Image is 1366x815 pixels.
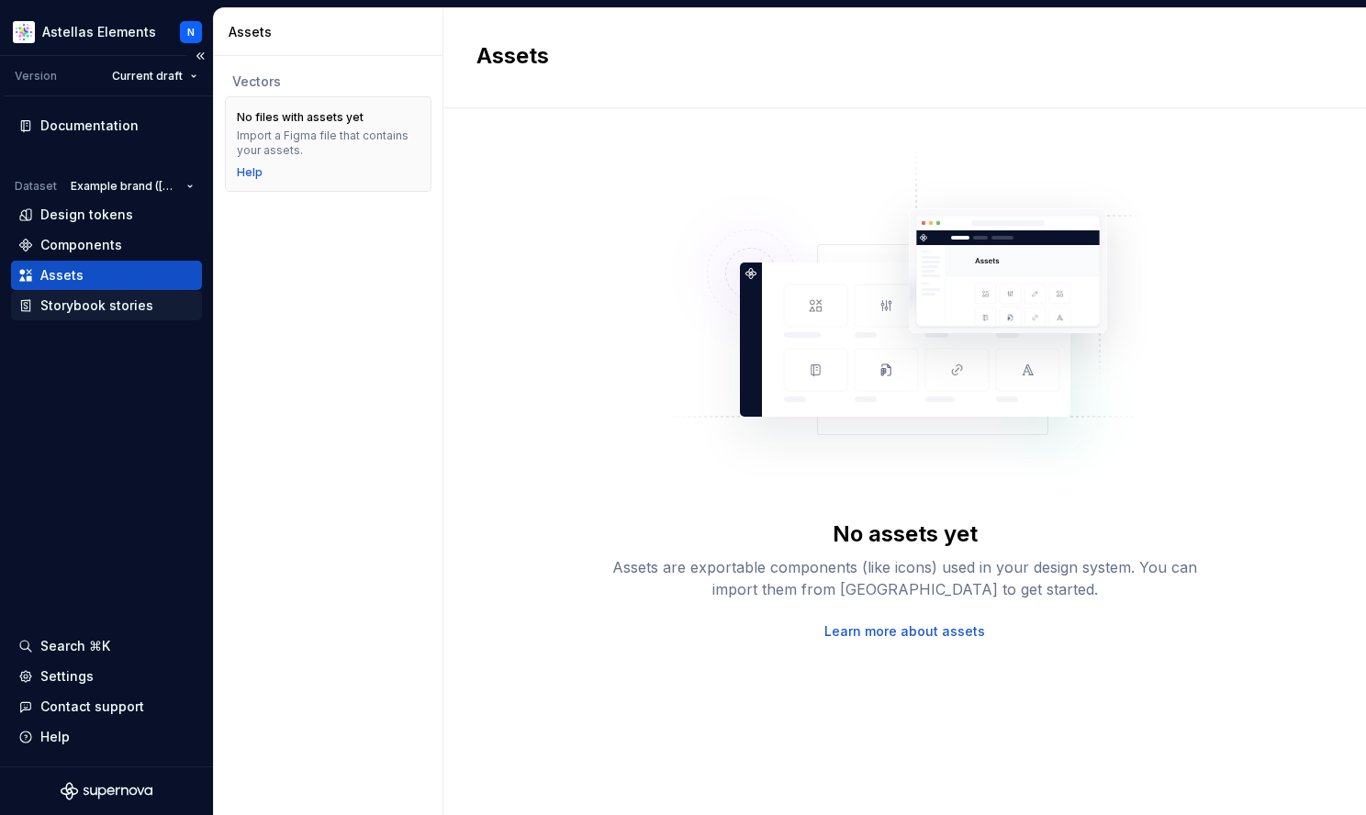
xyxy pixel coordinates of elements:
div: Astellas Elements [42,23,156,41]
a: Documentation [11,111,202,140]
button: Collapse sidebar [187,43,213,69]
div: Version [15,69,57,84]
button: Contact support [11,692,202,721]
button: Current draft [104,63,206,89]
div: Assets [40,266,84,285]
div: Search ⌘K [40,637,110,655]
svg: Supernova Logo [61,782,152,800]
div: Design tokens [40,206,133,224]
div: Storybook stories [40,296,153,315]
div: Help [40,728,70,746]
div: N [187,25,195,39]
div: Assets are exportable components (like icons) used in your design system. You can import them fro... [611,556,1199,600]
h2: Assets [476,41,1311,71]
a: Design tokens [11,200,202,229]
button: Example brand ([GEOGRAPHIC_DATA]) [62,173,202,199]
span: Example brand ([GEOGRAPHIC_DATA]) [71,179,179,194]
button: Astellas ElementsN [4,12,209,51]
div: Components [40,236,122,254]
div: Documentation [40,117,139,135]
div: Contact support [40,698,144,716]
div: Vectors [232,73,424,91]
div: Import a Figma file that contains your assets. [237,128,420,158]
div: No assets yet [833,519,978,549]
span: Current draft [112,69,183,84]
div: Dataset [15,179,57,194]
div: No files with assets yet [237,110,364,125]
div: Settings [40,667,94,686]
a: Settings [11,662,202,691]
div: Assets [229,23,435,41]
img: b2369ad3-f38c-46c1-b2a2-f2452fdbdcd2.png [13,21,35,43]
button: Search ⌘K [11,631,202,661]
a: Components [11,230,202,260]
a: Help [237,165,263,180]
a: Assets [11,261,202,290]
a: Learn more about assets [824,622,985,641]
a: Storybook stories [11,291,202,320]
button: Help [11,722,202,752]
